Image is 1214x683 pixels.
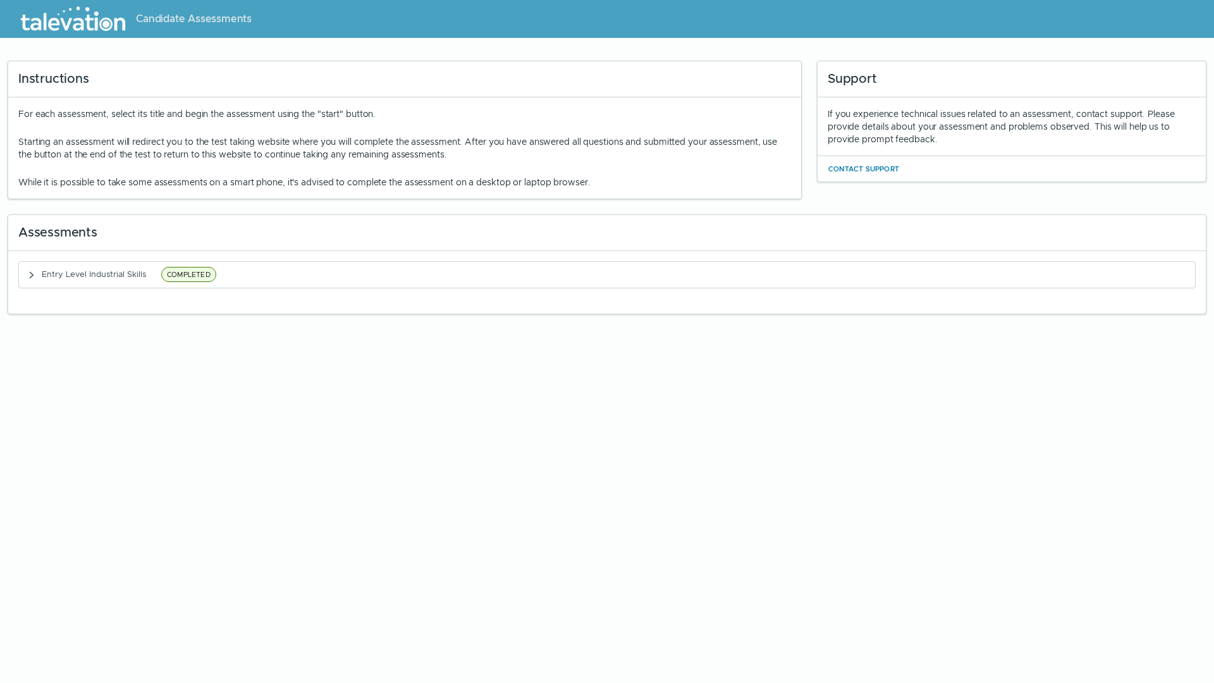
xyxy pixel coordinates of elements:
[828,161,900,176] button: Contact Support
[42,269,146,280] span: Entry Level Industrial Skills
[8,215,1206,251] div: Assessments
[136,11,252,27] span: Candidate Assessments
[64,10,83,20] span: Help
[818,61,1206,97] div: Support
[15,3,131,35] img: Talevation_Logo_Transparent_white.png
[18,135,791,161] p: Starting an assessment will redirect you to the test taking website where you will complete the a...
[18,108,791,188] div: For each assessment, select its title and begin the assessment using the "start" button.
[19,262,1195,288] button: Entry Level Industrial SkillsCOMPLETED
[828,108,1196,145] div: If you experience technical issues related to an assessment, contact support. Please provide deta...
[8,61,801,97] div: Instructions
[18,176,791,188] p: While it is possible to take some assessments on a smart phone, it's advised to complete the asse...
[161,267,216,282] span: COMPLETED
